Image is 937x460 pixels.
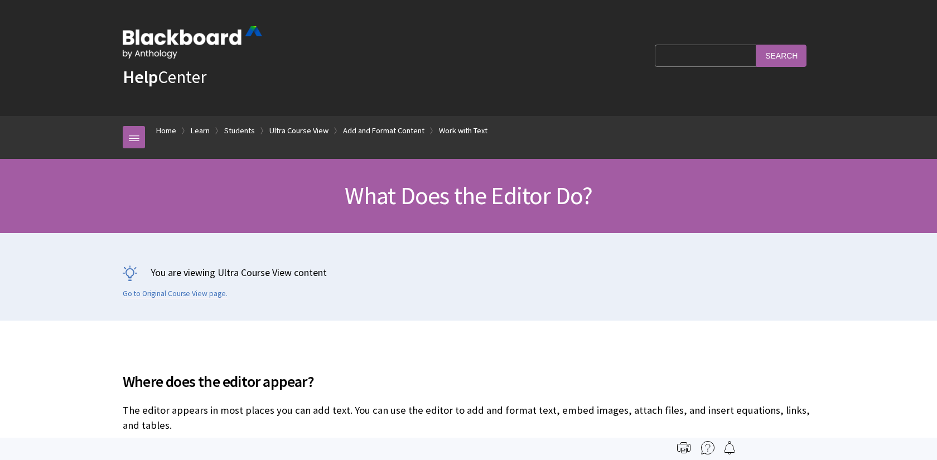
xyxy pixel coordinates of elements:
[123,403,814,432] p: The editor appears in most places you can add text. You can use the editor to add and format text...
[123,356,814,393] h2: Where does the editor appear?
[756,45,806,66] input: Search
[156,124,176,138] a: Home
[191,124,210,138] a: Learn
[224,124,255,138] a: Students
[345,180,593,211] span: What Does the Editor Do?
[123,265,814,279] p: You are viewing Ultra Course View content
[123,66,206,88] a: HelpCenter
[123,289,228,299] a: Go to Original Course View page.
[439,124,487,138] a: Work with Text
[343,124,424,138] a: Add and Format Content
[269,124,329,138] a: Ultra Course View
[701,441,714,454] img: More help
[723,441,736,454] img: Follow this page
[123,66,158,88] strong: Help
[677,441,690,454] img: Print
[123,26,262,59] img: Blackboard by Anthology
